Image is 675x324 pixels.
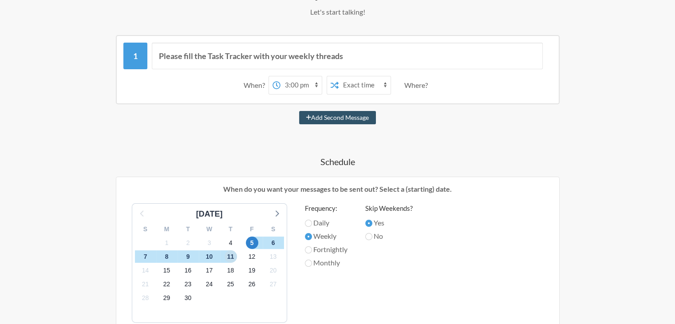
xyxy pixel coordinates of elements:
[267,250,280,263] span: Monday, October 13, 2025
[305,217,347,228] label: Daily
[365,231,413,241] label: No
[241,222,263,236] div: F
[203,250,216,263] span: Friday, October 10, 2025
[178,222,199,236] div: T
[123,184,553,194] p: When do you want your messages to be sent out? Select a (starting) date.
[203,237,216,249] span: Friday, October 3, 2025
[161,265,173,277] span: Wednesday, October 15, 2025
[220,222,241,236] div: T
[139,278,152,291] span: Tuesday, October 21, 2025
[365,217,413,228] label: Yes
[305,203,347,213] label: Frequency:
[305,246,312,253] input: Fortnightly
[267,278,280,291] span: Monday, October 27, 2025
[156,222,178,236] div: M
[225,265,237,277] span: Saturday, October 18, 2025
[244,76,268,95] div: When?
[161,278,173,291] span: Wednesday, October 22, 2025
[182,250,194,263] span: Thursday, October 9, 2025
[404,76,431,95] div: Where?
[182,292,194,304] span: Thursday, October 30, 2025
[365,203,413,213] label: Skip Weekends?
[203,278,216,291] span: Friday, October 24, 2025
[225,237,237,249] span: Saturday, October 4, 2025
[246,250,258,263] span: Sunday, October 12, 2025
[161,250,173,263] span: Wednesday, October 8, 2025
[305,231,347,241] label: Weekly
[225,278,237,291] span: Saturday, October 25, 2025
[152,43,543,69] input: Message
[139,265,152,277] span: Tuesday, October 14, 2025
[182,265,194,277] span: Thursday, October 16, 2025
[305,257,347,268] label: Monthly
[246,265,258,277] span: Sunday, October 19, 2025
[305,260,312,267] input: Monthly
[80,155,595,168] h4: Schedule
[182,237,194,249] span: Thursday, October 2, 2025
[199,222,220,236] div: W
[305,233,312,240] input: Weekly
[225,250,237,263] span: Saturday, October 11, 2025
[135,222,156,236] div: S
[246,278,258,291] span: Sunday, October 26, 2025
[299,111,376,124] button: Add Second Message
[139,292,152,304] span: Tuesday, October 28, 2025
[182,278,194,291] span: Thursday, October 23, 2025
[161,237,173,249] span: Wednesday, October 1, 2025
[263,222,284,236] div: S
[80,7,595,17] p: Let's start talking!
[193,208,226,220] div: [DATE]
[365,233,372,240] input: No
[203,265,216,277] span: Friday, October 17, 2025
[365,220,372,227] input: Yes
[161,292,173,304] span: Wednesday, October 29, 2025
[267,265,280,277] span: Monday, October 20, 2025
[305,220,312,227] input: Daily
[267,237,280,249] span: Monday, October 6, 2025
[246,237,258,249] span: Sunday, October 5, 2025
[139,250,152,263] span: Tuesday, October 7, 2025
[305,244,347,255] label: Fortnightly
